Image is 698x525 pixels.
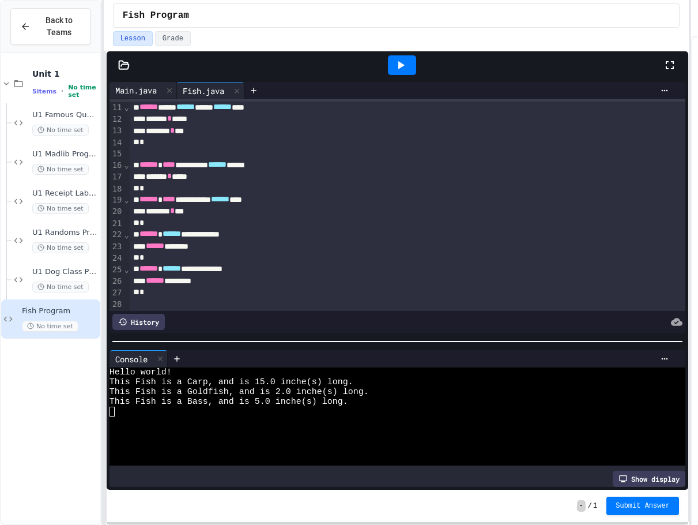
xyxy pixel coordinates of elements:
[123,9,189,22] span: Fish Program
[616,501,670,511] span: Submit Answer
[110,377,353,387] span: This Fish is a Carp, and is 15.0 inche(s) long.
[32,125,89,136] span: No time set
[32,267,98,277] span: U1 Dog Class Practice
[123,103,129,112] span: Fold line
[110,253,124,264] div: 24
[32,242,89,253] span: No time set
[577,500,586,512] span: -
[110,218,124,230] div: 21
[110,276,124,287] div: 26
[110,229,124,241] div: 22
[32,189,98,198] span: U1 Receipt Lab 1&2
[110,397,348,407] span: This Fish is a Bass, and is 5.0 inche(s) long.
[110,148,124,160] div: 15
[61,87,63,96] span: •
[110,84,163,96] div: Main.java
[113,31,153,46] button: Lesson
[110,264,124,276] div: 25
[110,114,124,125] div: 12
[593,501,597,511] span: 1
[22,306,98,316] span: Fish Program
[112,314,165,330] div: History
[32,110,98,120] span: U1 Famous Quote Program
[110,160,124,171] div: 16
[68,84,97,99] span: No time set
[32,203,89,214] span: No time set
[613,471,685,487] div: Show display
[110,125,124,137] div: 13
[123,230,129,239] span: Fold line
[22,321,78,332] span: No time set
[110,137,124,149] div: 14
[10,8,91,45] button: Back to Teams
[110,350,168,367] div: Console
[32,282,89,292] span: No time set
[110,171,124,183] div: 17
[588,501,592,511] span: /
[606,497,679,515] button: Submit Answer
[110,310,124,322] div: 29
[110,194,124,206] div: 19
[123,195,129,204] span: Fold line
[110,183,124,195] div: 18
[110,387,369,397] span: This Fish is a Goldfish, and is 2.0 inche(s) long.
[110,353,153,365] div: Console
[110,206,124,217] div: 20
[32,69,98,79] span: Unit 1
[110,287,124,299] div: 27
[110,82,177,99] div: Main.java
[110,367,172,377] span: Hello world!
[110,299,124,310] div: 28
[110,102,124,114] div: 11
[155,31,191,46] button: Grade
[123,265,129,274] span: Fold line
[32,149,98,159] span: U1 Madlib Program
[177,85,230,97] div: Fish.java
[37,14,81,39] span: Back to Teams
[32,228,98,238] span: U1 Randoms Practice
[110,241,124,253] div: 23
[32,164,89,175] span: No time set
[123,311,129,320] span: Fold line
[123,160,129,170] span: Fold line
[32,88,56,95] span: 5 items
[177,82,244,99] div: Fish.java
